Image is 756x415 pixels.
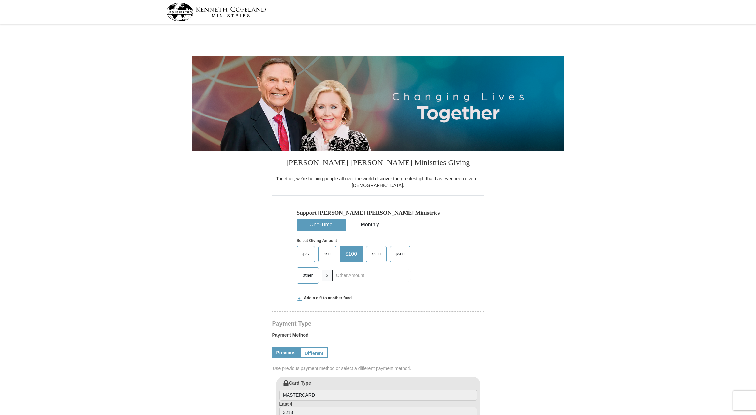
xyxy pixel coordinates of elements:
[342,249,361,259] span: $100
[166,3,266,21] img: kcm-header-logo.svg
[322,270,333,281] span: $
[297,238,337,243] strong: Select Giving Amount
[297,219,345,231] button: One-Time
[346,219,394,231] button: Monthly
[300,347,329,358] a: Different
[302,295,352,301] span: Add a gift to another fund
[369,249,384,259] span: $250
[332,270,410,281] input: Other Amount
[321,249,334,259] span: $50
[272,332,484,342] label: Payment Method
[279,390,477,401] input: Card Type
[273,365,485,372] span: Use previous payment method or select a different payment method.
[279,380,477,401] label: Card Type
[393,249,408,259] span: $500
[272,176,484,189] div: Together, we're helping people all over the world discover the greatest gift that has ever been g...
[299,249,312,259] span: $25
[272,151,484,176] h3: [PERSON_NAME] [PERSON_NAME] Ministries Giving
[297,209,460,216] h5: Support [PERSON_NAME] [PERSON_NAME] Ministries
[272,347,300,358] a: Previous
[272,321,484,326] h4: Payment Type
[299,270,316,280] span: Other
